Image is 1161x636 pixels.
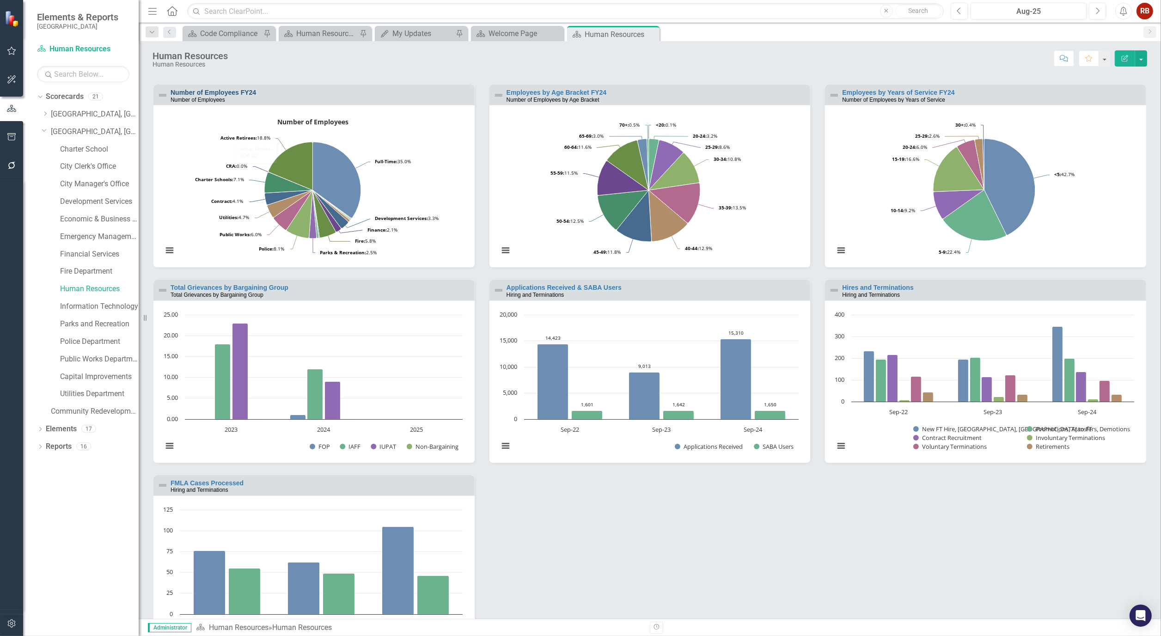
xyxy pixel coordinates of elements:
button: Show FOP [310,443,330,451]
path: Sep-23, 1,642. SABA Users. [663,410,694,419]
path: Sep-23, 203. Promotions, Transfers, Demotions. [970,357,981,402]
text: Retirements [1036,442,1069,451]
path: City Council, 3. [313,190,351,220]
text: 3.0% [579,133,604,139]
small: Number of Employees by Age Bracket [507,97,599,103]
path: Sep-24, 346. New FT Hire, Rehire, CT to FT. [1052,326,1063,402]
text: 12.9% [685,245,712,251]
text: 10,000 [500,362,517,371]
text: IUPAT [379,442,396,451]
text: IAFF [348,442,361,451]
text: 1,642 [672,401,685,408]
g: IAFF, bar series 2 of 4 with 3 bars. [215,315,417,420]
path: 2024, 12. IAFF. [307,369,323,419]
div: Number of Employees. Highcharts interactive chart. [158,115,470,265]
g: Applications Received, bar series 1 of 2 with 3 bars. [537,339,751,419]
tspan: 50-54: [556,218,570,224]
input: Search Below... [37,66,129,82]
text: Sep-23 [984,408,1002,416]
path: Sep-24, 97. Voluntary Terminations. [1100,380,1110,402]
button: Show IAFF [340,443,361,451]
a: Human Resources [209,623,269,632]
div: Chart. Highcharts interactive chart. [494,310,806,460]
a: Capital Improvements [60,372,139,382]
text: Involuntary Terminations [1036,434,1105,442]
a: Hires and Terminations [842,284,914,291]
a: My Updates [377,28,453,39]
path: Sep-24, 32. Retirements. [1112,394,1122,402]
a: Total Grievances by Bargaining Group [171,284,288,291]
a: Human Resources [37,44,129,55]
tspan: 70+: [619,122,629,128]
text: 100 [835,375,844,384]
text: 11.6% [564,144,592,150]
text: 15,000 [500,336,517,344]
path: Sep-23, 32. Retirements. [1017,394,1028,402]
a: City Clerk's Office [60,161,139,172]
tspan: Charter Schools: [195,176,233,183]
div: Welcome Page [489,28,561,39]
path: Sep-23, 123. Voluntary Terminations. [1005,375,1016,402]
span: Administrator [148,623,191,632]
text: 1,650 [764,401,776,408]
tspan: Finance: [367,226,387,233]
div: Chart. Highcharts interactive chart. [494,115,806,265]
text: 3.2% [693,133,717,139]
tspan: 30-34: [714,156,727,162]
a: Economic & Business Development [60,214,139,225]
path: 20-24, 101. [958,140,984,190]
small: Hiring and Terminations [171,487,228,493]
svg: Interactive chart [158,115,467,265]
tspan: 5-9: [939,249,947,255]
text: 6.0% [903,144,927,150]
button: Show SABA Users [754,443,794,451]
tspan: 45-49: [593,249,607,255]
g: Continuous FMLA Cases Processed, bar series 1 of 2 with 3 bars. [194,527,414,615]
path: 2024, 9. IUPAT. [325,381,341,419]
div: Chart. Highcharts interactive chart. [158,310,470,460]
tspan: Police: [259,245,274,252]
text: Sep-22 [561,425,579,434]
img: ClearPoint Strategy [5,11,21,27]
div: My Updates [392,28,453,39]
svg: Interactive chart [494,310,803,460]
div: Aug-25 [974,6,1083,17]
small: Number of Employees by Years of Service [842,97,945,103]
path: Fire, 279. [313,190,336,238]
text: 35.0% [375,158,411,165]
button: Show Contract Recruitment [913,434,982,442]
text: 8.6% [705,144,730,150]
path: 2024, 1. FOP. [290,415,306,419]
a: Information Technology [60,301,139,312]
path: Emergency Mgmt & Resilience, 1. [313,190,342,229]
a: Scorecards [46,92,84,102]
path: Utilities, 226. [267,190,313,218]
text: 0 [514,415,517,423]
tspan: <20: [656,122,666,128]
text: 2025 [410,425,423,434]
text: 50 [166,568,173,576]
a: Welcome Page [473,28,561,39]
a: Public Works Department [60,354,139,365]
path: 50-54, 211. [598,190,649,230]
text: 20,000 [500,310,517,318]
path: Sep-24, 1,650. SABA Users. [754,410,785,419]
img: Not Defined [157,285,168,296]
a: City Manager's Office [60,179,139,190]
div: Chart. Highcharts interactive chart. [830,310,1142,460]
path: Sep-22, 234. New FT Hire, Rehire, CT to FT. [864,351,874,402]
text: 9.2% [891,207,915,214]
img: Not Defined [829,90,840,101]
text: 75 [166,547,173,555]
img: Not Defined [157,480,168,491]
tspan: 30+: [955,122,965,128]
path: Sep-24, 138. Contract Recruitment. [1076,372,1087,402]
a: Human Resources Analytics Dashboard [281,28,357,39]
text: 0.1% [656,122,676,128]
path: 65-69, 51. [637,139,648,190]
text: 400 [835,310,844,318]
text: 4.1% [211,198,243,204]
a: Community Redevelopment Area [51,406,139,417]
text: 3.3% [375,215,439,221]
div: Double-Click to Edit [489,279,811,463]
